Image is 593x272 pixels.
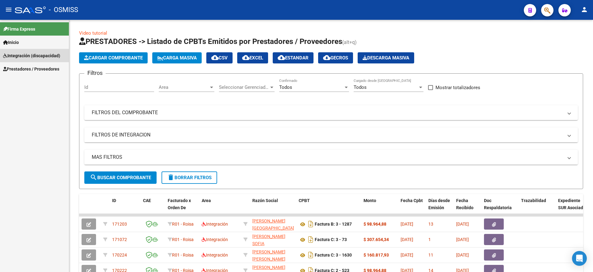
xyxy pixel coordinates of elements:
[3,52,60,59] span: Integración (discapacidad)
[172,222,194,227] span: R01 - Roisa
[90,175,151,180] span: Buscar Comprobante
[401,253,413,257] span: [DATE]
[141,194,165,221] datatable-header-cell: CAE
[152,52,202,63] button: Carga Masiva
[79,52,148,63] button: Cargar Comprobante
[79,30,107,36] a: Video tutorial
[5,6,12,13] mat-icon: menu
[484,198,512,210] span: Doc Respaldatoria
[279,84,292,90] span: Todos
[112,253,127,257] span: 170224
[202,198,211,203] span: Area
[165,194,199,221] datatable-header-cell: Facturado x Orden De
[211,54,219,61] mat-icon: cloud_download
[110,194,141,221] datatable-header-cell: ID
[428,253,433,257] span: 11
[307,250,315,260] i: Descargar documento
[172,253,194,257] span: R01 - Roisa
[354,84,367,90] span: Todos
[364,222,386,227] strong: $ 98.964,88
[172,237,194,242] span: R01 - Roisa
[519,194,556,221] datatable-header-cell: Trazabilidad
[428,198,450,210] span: Días desde Emisión
[167,175,212,180] span: Borrar Filtros
[3,26,35,32] span: Firma Express
[364,198,376,203] span: Monto
[79,37,342,46] span: PRESTADORES -> Listado de CPBTs Emitidos por Prestadores / Proveedores
[426,194,454,221] datatable-header-cell: Días desde Emisión
[202,237,228,242] span: Integración
[361,194,398,221] datatable-header-cell: Monto
[242,55,263,61] span: EXCEL
[428,222,433,227] span: 13
[278,55,309,61] span: Estandar
[296,194,361,221] datatable-header-cell: CPBT
[237,52,268,63] button: EXCEL
[273,52,313,63] button: Estandar
[482,194,519,221] datatable-header-cell: Doc Respaldatoria
[398,194,426,221] datatable-header-cell: Fecha Cpbt
[242,54,250,61] mat-icon: cloud_download
[84,150,578,165] mat-expansion-panel-header: MAS FILTROS
[435,84,480,91] span: Mostrar totalizadores
[364,237,389,242] strong: $ 307.654,34
[363,55,409,61] span: Descarga Masiva
[167,174,175,181] mat-icon: delete
[84,55,143,61] span: Cargar Comprobante
[252,234,285,246] span: [PERSON_NAME] SOFIA
[307,235,315,244] i: Descargar documento
[558,198,586,210] span: Expediente SUR Asociado
[358,52,414,63] button: Descarga Masiva
[454,194,482,221] datatable-header-cell: Fecha Recibido
[299,198,310,203] span: CPBT
[428,237,431,242] span: 1
[581,6,588,13] mat-icon: person
[92,154,563,161] mat-panel-title: MAS FILTROS
[456,253,469,257] span: [DATE]
[252,249,285,261] span: [PERSON_NAME] [PERSON_NAME]
[199,194,241,221] datatable-header-cell: Area
[112,222,127,227] span: 171203
[90,174,97,181] mat-icon: search
[252,248,294,261] div: 27366162114
[358,52,414,63] app-download-masive: Descarga masiva de comprobantes (adjuntos)
[112,237,127,242] span: 171072
[521,198,546,203] span: Trazabilidad
[315,222,352,227] strong: Factura B: 3 - 1287
[211,55,228,61] span: CSV
[456,222,469,227] span: [DATE]
[401,198,423,203] span: Fecha Cpbt
[364,253,389,257] strong: $ 160.817,93
[157,55,197,61] span: Carga Masiva
[92,109,563,116] mat-panel-title: FILTROS DEL COMPROBANTE
[307,219,315,229] i: Descargar documento
[456,198,473,210] span: Fecha Recibido
[318,52,353,63] button: Gecros
[323,55,348,61] span: Gecros
[315,237,347,242] strong: Factura C: 3 - 73
[162,171,217,184] button: Borrar Filtros
[252,198,278,203] span: Razón Social
[342,39,357,45] span: (alt+q)
[84,105,578,120] mat-expansion-panel-header: FILTROS DEL COMPROBANTE
[278,54,285,61] mat-icon: cloud_download
[556,194,590,221] datatable-header-cell: Expediente SUR Asociado
[3,39,19,46] span: Inicio
[401,237,413,242] span: [DATE]
[92,132,563,138] mat-panel-title: FILTROS DE INTEGRACION
[572,251,587,266] div: Open Intercom Messenger
[49,3,78,17] span: - OSMISS
[456,237,469,242] span: [DATE]
[143,198,151,203] span: CAE
[202,222,228,227] span: Integración
[84,69,106,77] h3: Filtros
[252,218,294,231] span: [PERSON_NAME][GEOGRAPHIC_DATA]
[3,66,59,72] span: Prestadores / Proveedores
[252,218,294,231] div: 27349310401
[401,222,413,227] span: [DATE]
[84,171,157,184] button: Buscar Comprobante
[168,198,191,210] span: Facturado x Orden De
[84,127,578,142] mat-expansion-panel-header: FILTROS DE INTEGRACION
[206,52,233,63] button: CSV
[112,198,116,203] span: ID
